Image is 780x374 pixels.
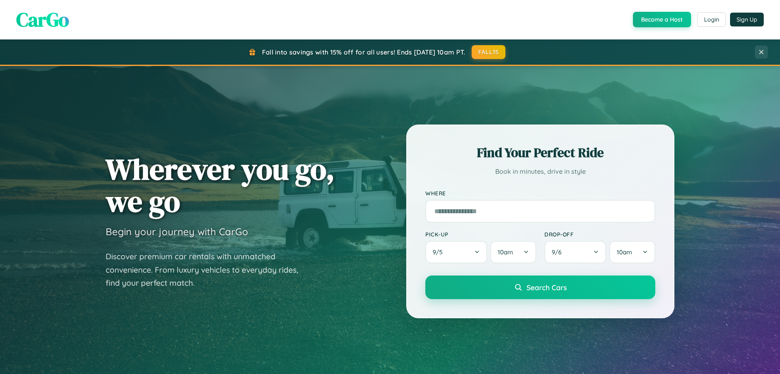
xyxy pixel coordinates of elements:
[106,225,248,238] h3: Begin your journey with CarGo
[425,190,655,197] label: Where
[490,241,536,263] button: 10am
[425,241,487,263] button: 9/5
[544,241,606,263] button: 9/6
[106,250,309,290] p: Discover premium car rentals with unmatched convenience. From luxury vehicles to everyday rides, ...
[425,231,536,238] label: Pick-up
[552,248,565,256] span: 9 / 6
[472,45,506,59] button: FALL15
[609,241,655,263] button: 10am
[617,248,632,256] span: 10am
[544,231,655,238] label: Drop-off
[633,12,691,27] button: Become a Host
[262,48,466,56] span: Fall into savings with 15% off for all users! Ends [DATE] 10am PT.
[16,6,69,33] span: CarGo
[425,144,655,162] h2: Find Your Perfect Ride
[433,248,446,256] span: 9 / 5
[498,248,513,256] span: 10am
[425,166,655,177] p: Book in minutes, drive in style
[425,276,655,299] button: Search Cars
[106,153,335,217] h1: Wherever you go, we go
[526,283,567,292] span: Search Cars
[730,13,764,26] button: Sign Up
[697,12,726,27] button: Login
